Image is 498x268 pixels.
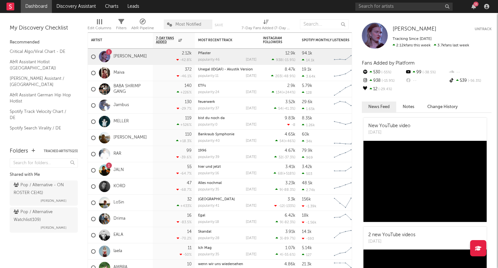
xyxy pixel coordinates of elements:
[276,252,295,257] div: ( )
[41,224,66,232] span: [PERSON_NAME]
[302,67,312,72] div: 19.1k
[302,84,312,88] div: 5.79k
[185,100,192,104] div: 130
[285,132,295,137] div: 4.65k
[113,249,122,254] a: laela
[198,116,256,120] div: bist du noch da
[276,58,282,62] span: 938
[10,91,71,105] a: A&R Assistant German Hip Hop Hotlist
[198,172,219,175] div: popularity: 16
[421,102,464,112] button: Change History
[331,162,360,178] svg: Chart title
[331,97,360,114] svg: Chart title
[302,220,316,225] div: -1.56k
[113,216,125,222] a: Drima
[198,52,256,55] div: Pflaster
[274,155,295,159] div: ( )
[287,84,295,88] div: 2.9k
[113,119,129,124] a: MELLER
[285,67,295,72] div: 8.47k
[302,213,309,218] div: 18k
[198,181,222,185] a: Alles nochmal
[271,74,295,78] div: ( )
[473,2,479,6] div: 11
[302,74,315,79] div: 3.64k
[131,16,154,35] div: A&R Pipeline
[186,149,192,153] div: 99
[421,71,436,74] span: -38.5 %
[283,221,294,224] span: -82.3 %
[175,22,201,27] span: Most Notified
[302,38,350,42] div: Spotify Monthly Listeners
[198,246,212,250] a: Ich Mag
[198,246,256,250] div: Ich Mag
[177,204,192,208] div: +433 %
[113,54,147,59] a: [PERSON_NAME]
[176,188,192,192] div: -68.7 %
[187,262,192,266] div: 10
[302,91,312,95] div: 128
[275,188,295,192] div: ( )
[198,165,221,169] a: hier und jetzt
[14,208,72,224] div: Pop / Alternative Watchlist ( 109 )
[198,198,256,201] div: Mailand
[198,116,225,120] a: bist du noch da
[331,130,360,146] svg: Chart title
[471,4,476,9] button: 11
[393,26,436,32] a: [PERSON_NAME]
[274,204,295,208] div: ( )
[246,58,256,62] div: [DATE]
[176,58,192,62] div: -42.8 %
[113,70,124,76] a: Maiva
[362,61,415,66] span: Fans Added by Platform
[246,204,256,208] div: [DATE]
[187,181,192,185] div: 47
[177,90,192,94] div: +226 %
[331,227,360,243] svg: Chart title
[41,197,66,205] span: [PERSON_NAME]
[246,123,256,127] div: [DATE]
[10,180,78,206] a: Pop / Alternative - ON ROSTER CE(41)[PERSON_NAME]
[198,188,219,191] div: popularity: 35
[198,262,243,266] a: wenn wir uns wiedersehen
[279,140,284,143] span: 54
[368,123,410,129] div: New YouTube video
[10,75,71,88] a: [PERSON_NAME] Assistant / [GEOGRAPHIC_DATA]
[180,252,192,257] div: -50 %
[278,172,282,176] span: 68
[156,36,177,44] span: 7-Day Fans Added
[355,3,453,11] input: Search for artists
[278,107,282,111] span: 54
[187,197,192,201] div: 32
[10,24,78,32] div: My Discovery Checklist
[177,123,192,127] div: +526 %
[302,253,312,257] div: 127
[198,165,256,169] div: hier und jetzt
[302,51,312,55] div: 94.1k
[331,81,360,97] svg: Chart title
[285,165,295,169] div: 3.41k
[198,107,219,110] div: popularity: 37
[14,181,72,197] div: Pop / Alternative - ON ROSTER CE ( 41 )
[279,156,282,159] span: 32
[302,197,311,201] div: 156k
[116,16,126,35] div: Filters
[279,188,282,192] span: 9
[113,232,123,238] a: EALA
[285,181,295,185] div: 3.23k
[302,123,315,127] div: 1.26k
[368,232,415,238] div: 2 new YouTube videos
[88,16,111,35] div: Edit Columns
[198,149,256,152] div: 1996
[113,151,121,157] a: RAR
[276,220,295,224] div: ( )
[448,77,492,85] div: 539
[198,230,211,234] a: Skandal
[331,114,360,130] svg: Chart title
[246,172,256,175] div: [DATE]
[198,74,219,78] div: popularity: 11
[198,100,215,104] a: feuerwerk
[198,38,247,42] div: Most Recent Track
[246,237,256,240] div: [DATE]
[381,79,395,83] span: -15.9 %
